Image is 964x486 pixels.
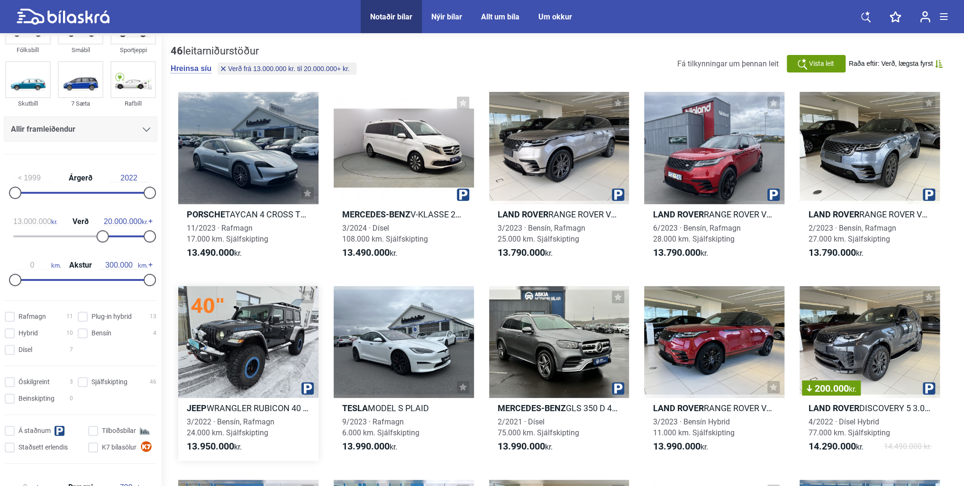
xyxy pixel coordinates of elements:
[644,92,784,267] a: Land RoverRANGE ROVER VELAR SE R-DYNAMIC6/2023 · Bensín, Rafmagn28.000 km. Sjálfskipting13.790.00...
[498,224,585,243] span: 3/2023 · Bensín, Rafmagn 25.000 km. Sjálfskipting
[644,403,784,414] h2: RANGE ROVER VELAR R-DYNAMIC SE
[342,209,410,219] b: Mercedes-Benz
[187,247,242,259] span: kr.
[66,328,73,338] span: 10
[431,12,462,21] a: Nýir bílar
[5,45,51,55] div: Fólksbíll
[923,189,935,201] img: parking.png
[808,209,859,219] b: Land Rover
[849,60,933,68] span: Raða eftir: Verð, lægsta fyrst
[187,441,242,452] span: kr.
[342,441,397,452] span: kr.
[187,441,234,452] b: 13.950.000
[342,247,397,259] span: kr.
[66,174,95,182] span: Árgerð
[498,209,548,219] b: Land Rover
[70,345,73,355] span: 7
[13,217,57,226] span: kr.
[178,209,318,220] h2: TAYCAN 4 CROSS TURISMO
[849,60,943,68] button: Raða eftir: Verð, lægsta fyrst
[18,312,46,322] span: Rafmagn
[612,382,624,395] img: parking.png
[800,286,940,461] a: 200.000kr.Land RoverDISCOVERY 5 3.0D 300PS R-DYN SE4/2022 · Dísel Hybrid77.000 km. Sjálfskipting1...
[342,403,368,413] b: Tesla
[767,189,780,201] img: parking.png
[104,217,148,226] span: kr.
[481,12,519,21] a: Allt um bíla
[5,98,51,109] div: Skutbíll
[218,63,356,75] button: Verð frá 13.000.000 kr. til 20.000.000+ kr.
[653,441,700,452] b: 13.990.000
[18,377,50,387] span: Óskilgreint
[66,312,73,322] span: 11
[457,189,469,201] img: parking.png
[653,209,703,219] b: Land Rover
[110,98,156,109] div: Rafbíll
[342,247,390,258] b: 13.490.000
[67,261,94,269] span: Akstur
[807,384,856,393] span: 200.000
[18,426,51,436] span: Á staðnum
[920,11,930,23] img: user-login.svg
[178,286,318,461] a: JeepWRANGLER RUBICON 40 TOMMU3/2022 · Bensín, Rafmagn24.000 km. Sjálfskipting13.950.000kr.
[498,441,545,452] b: 13.990.000
[91,377,127,387] span: Sjálfskipting
[91,312,132,322] span: Plug-in hybrid
[187,247,234,258] b: 13.490.000
[808,247,863,259] span: kr.
[334,403,474,414] h2: MODEL S PLAID
[489,403,629,414] h2: GLS 350 D 4MATIC AMG-LINE
[18,442,68,452] span: Staðsett erlendis
[18,328,38,338] span: Hybrid
[498,403,566,413] b: Mercedes-Benz
[653,403,703,413] b: Land Rover
[334,92,474,267] a: Mercedes-BenzV-KLASSE 250 D PROGRESSIVE3/2024 · Dísel108.000 km. Sjálfskipting13.490.000kr.
[489,92,629,267] a: Land RoverRANGE ROVER VELAR SE R-DYNAMIC3/2023 · Bensín, Rafmagn25.000 km. Sjálfskipting13.790.00...
[653,247,708,259] span: kr.
[342,224,428,243] span: 3/2024 · Dísel 108.000 km. Sjálfskipting
[644,286,784,461] a: Land RoverRANGE ROVER VELAR R-DYNAMIC SE3/2023 · Bensín Hybrid11.000 km. Sjálfskipting13.990.000kr.
[150,312,156,322] span: 13
[848,385,856,394] span: kr.
[187,403,207,413] b: Jeep
[808,417,890,437] span: 4/2022 · Dísel Hybrid 77.000 km. Sjálfskipting
[498,417,579,437] span: 2/2021 · Dísel 75.000 km. Sjálfskipting
[342,441,390,452] b: 13.990.000
[187,224,268,243] span: 11/2023 · Rafmagn 17.000 km. Sjálfskipting
[370,12,412,21] a: Notaðir bílar
[498,247,545,258] b: 13.790.000
[334,286,474,461] a: TeslaMODEL S PLAID9/2023 · Rafmagn6.000 km. Sjálfskipting13.990.000kr.
[677,59,779,68] span: Fá tilkynningar um þennan leit
[18,345,32,355] span: Dísel
[187,417,274,437] span: 3/2022 · Bensín, Rafmagn 24.000 km. Sjálfskipting
[808,247,855,258] b: 13.790.000
[58,98,103,109] div: 7 Sæta
[18,394,55,404] span: Beinskipting
[489,286,629,461] a: Mercedes-BenzGLS 350 D 4MATIC AMG-LINE2/2021 · Dísel75.000 km. Sjálfskipting13.990.000kr.
[171,64,211,73] button: Hreinsa síu
[171,45,183,57] b: 46
[498,247,553,259] span: kr.
[800,403,940,414] h2: DISCOVERY 5 3.0D 300PS R-DYN SE
[644,209,784,220] h2: RANGE ROVER VELAR SE R-DYNAMIC
[70,218,91,225] span: Verð
[100,261,148,270] span: km.
[653,417,734,437] span: 3/2023 · Bensín Hybrid 11.000 km. Sjálfskipting
[301,382,314,395] img: parking.png
[809,59,834,69] span: Vista leit
[228,65,349,72] span: Verð frá 13.000.000 kr. til 20.000.000+ kr.
[342,417,419,437] span: 9/2023 · Rafmagn 6.000 km. Sjálfskipting
[178,92,318,267] a: PorscheTAYCAN 4 CROSS TURISMO11/2023 · Rafmagn17.000 km. Sjálfskipting13.490.000kr.
[110,45,156,55] div: Sportjeppi
[70,394,73,404] span: 0
[538,12,572,21] a: Um okkur
[498,441,553,452] span: kr.
[187,209,225,219] b: Porsche
[102,426,136,436] span: Tilboðsbílar
[653,224,740,243] span: 6/2023 · Bensín, Rafmagn 28.000 km. Sjálfskipting
[808,441,863,452] span: kr.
